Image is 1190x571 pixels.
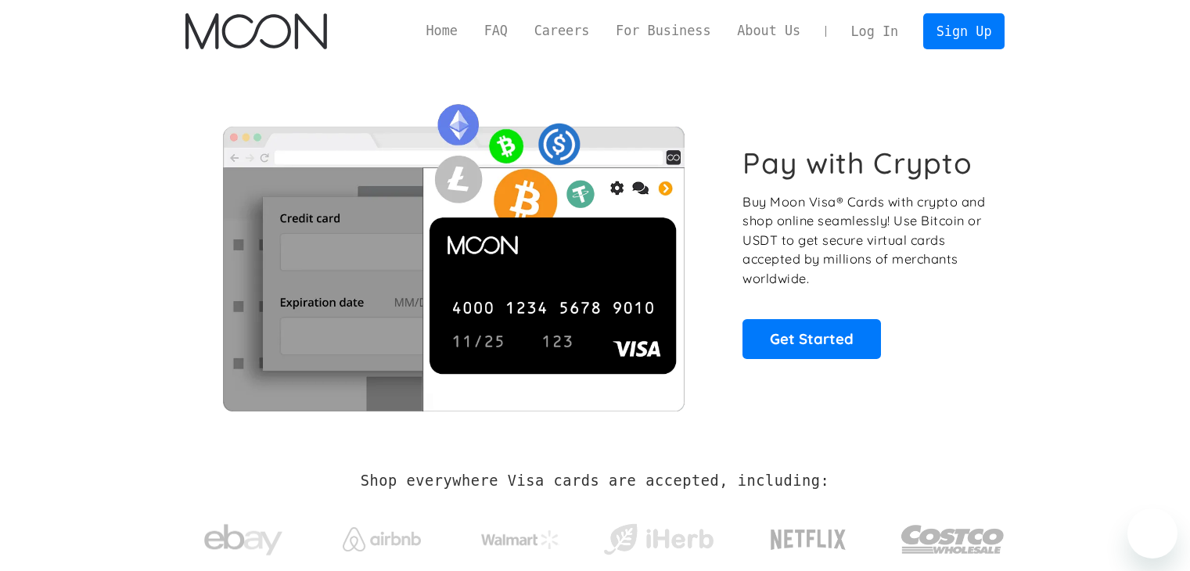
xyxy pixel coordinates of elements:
iframe: Buton lansare fereastră mesagerie [1127,508,1177,558]
a: Airbnb [323,512,440,559]
a: Walmart [462,515,578,557]
img: iHerb [600,519,717,560]
img: ebay [204,515,282,565]
img: Airbnb [343,527,421,551]
img: Moon Cards let you spend your crypto anywhere Visa is accepted. [185,93,721,411]
a: home [185,13,327,49]
a: Netflix [739,505,879,567]
p: Buy Moon Visa® Cards with crypto and shop online seamlessly! Use Bitcoin or USDT to get secure vi... [742,192,987,289]
a: About Us [724,21,814,41]
h1: Pay with Crypto [742,145,972,181]
a: iHerb [600,504,717,568]
img: Netflix [769,520,847,559]
a: For Business [602,21,724,41]
a: FAQ [471,21,521,41]
a: Home [413,21,471,41]
a: Get Started [742,319,881,358]
img: Walmart [481,530,559,549]
img: Costco [901,510,1005,569]
h2: Shop everywhere Visa cards are accepted, including: [361,472,829,490]
a: Sign Up [923,13,1005,48]
a: Log In [838,14,911,48]
a: Careers [521,21,602,41]
img: Moon Logo [185,13,327,49]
